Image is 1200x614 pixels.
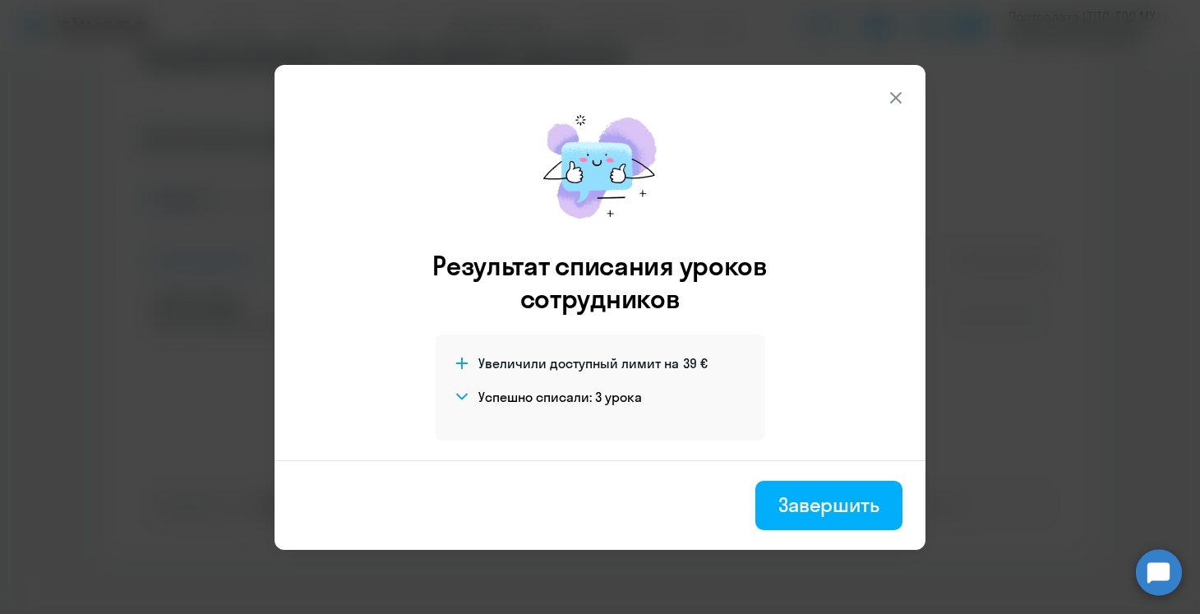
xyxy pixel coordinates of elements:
div: Завершить [778,492,879,518]
h4: Успешно списали: 3 урока [478,388,642,406]
h3: Результат списания уроков сотрудников [410,249,790,315]
button: Завершить [755,481,902,530]
span: 39 € [683,354,708,372]
span: Увеличили доступный лимит на [478,354,679,372]
img: mirage-message.png [526,98,674,236]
